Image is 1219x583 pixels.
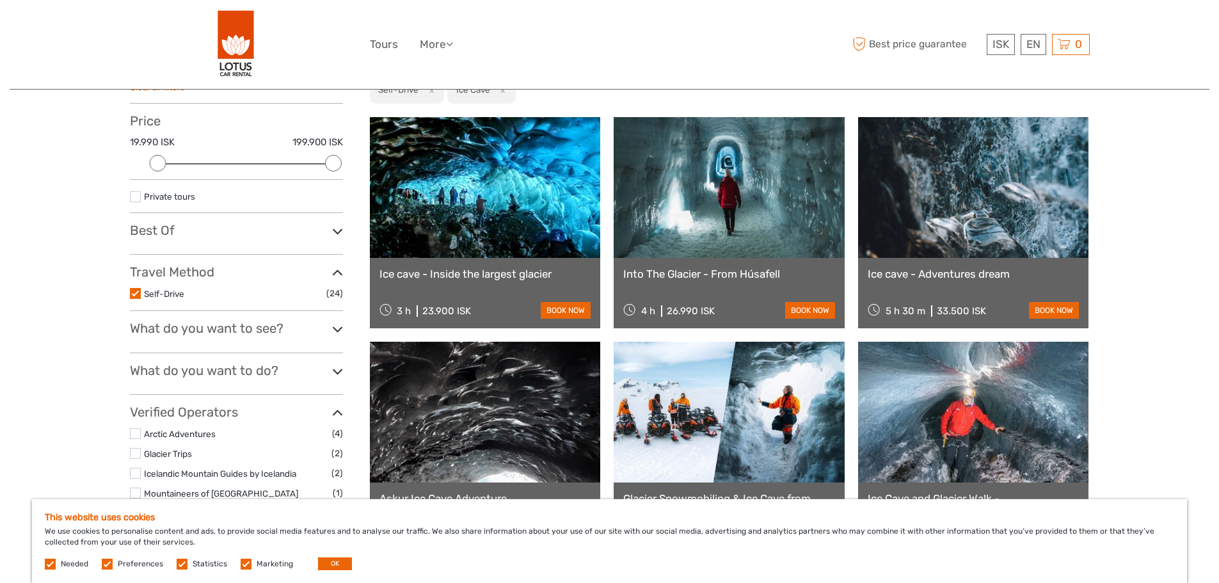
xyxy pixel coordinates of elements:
[144,488,298,499] a: Mountaineers of [GEOGRAPHIC_DATA]
[144,429,216,439] a: Arctic Adventures
[331,446,343,461] span: (2)
[130,223,343,238] h3: Best Of
[144,289,184,299] a: Self-Drive
[130,136,175,149] label: 19.990 ISK
[992,38,1009,51] span: ISK
[850,34,984,55] span: Best price guarantee
[331,466,343,481] span: (2)
[420,83,438,97] button: x
[667,305,715,317] div: 26.990 ISK
[144,191,195,202] a: Private tours
[118,559,163,570] label: Preferences
[623,492,835,518] a: Glacier Snowmobiling & Ice Cave from [GEOGRAPHIC_DATA]
[218,10,255,79] img: 443-e2bd2384-01f0-477a-b1bf-f993e7f52e7d_logo_big.png
[1021,34,1046,55] div: EN
[868,492,1080,518] a: Ice Cave and Glacier Walk - [GEOGRAPHIC_DATA]
[45,512,1174,523] h5: This website uses cookies
[61,559,88,570] label: Needed
[886,305,925,317] span: 5 h 30 m
[318,557,352,570] button: OK
[130,321,343,336] h3: What do you want to see?
[130,113,343,129] h3: Price
[378,84,418,95] h2: Self-Drive
[370,35,398,54] a: Tours
[623,268,835,280] a: Into The Glacier - From Húsafell
[379,268,591,280] a: Ice cave - Inside the largest glacier
[1029,302,1079,319] a: book now
[379,492,591,505] a: Askur Ice Cave Adventure
[868,268,1080,280] a: Ice cave - Adventures dream
[641,305,655,317] span: 4 h
[333,486,343,500] span: (1)
[32,499,1187,583] div: We use cookies to personalise content and ads, to provide social media features and to analyse ou...
[292,136,343,149] label: 199.900 ISK
[541,302,591,319] a: book now
[785,302,835,319] a: book now
[130,363,343,378] h3: What do you want to do?
[492,83,509,97] button: x
[1073,38,1084,51] span: 0
[193,559,227,570] label: Statistics
[397,305,411,317] span: 3 h
[332,426,343,441] span: (4)
[144,468,296,479] a: Icelandic Mountain Guides by Icelandia
[422,305,471,317] div: 23.900 ISK
[130,404,343,420] h3: Verified Operators
[456,84,490,95] h2: Ice Cave
[130,264,343,280] h3: Travel Method
[144,449,192,459] a: Glacier Trips
[18,22,145,33] p: We're away right now. Please check back later!
[937,305,986,317] div: 33.500 ISK
[147,20,163,35] button: Open LiveChat chat widget
[257,559,293,570] label: Marketing
[420,35,453,54] a: More
[326,286,343,301] span: (24)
